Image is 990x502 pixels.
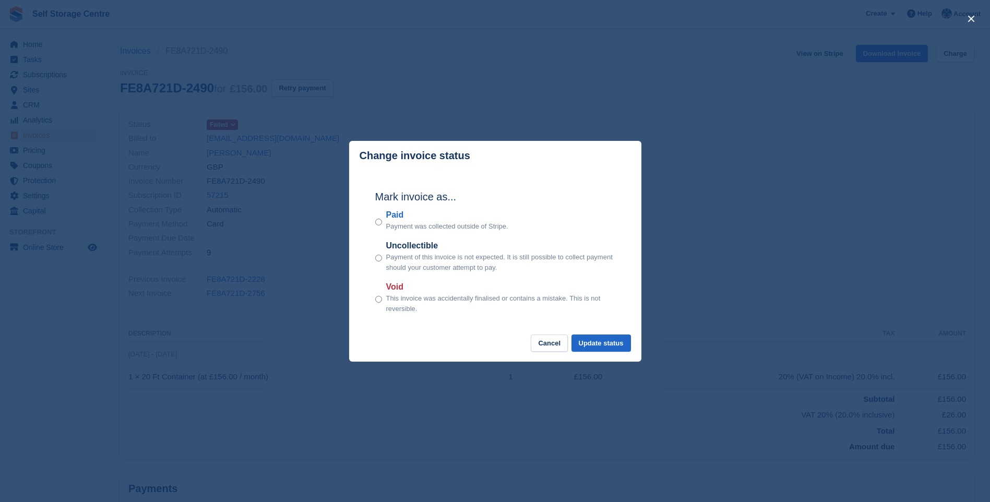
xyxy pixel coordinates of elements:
[386,252,615,272] p: Payment of this invoice is not expected. It is still possible to collect payment should your cust...
[386,240,615,252] label: Uncollectible
[386,209,508,221] label: Paid
[386,293,615,314] p: This invoice was accidentally finalised or contains a mistake. This is not reversible.
[386,281,615,293] label: Void
[360,150,470,162] p: Change invoice status
[375,189,615,205] h2: Mark invoice as...
[963,10,980,27] button: close
[571,334,631,352] button: Update status
[386,221,508,232] p: Payment was collected outside of Stripe.
[531,334,568,352] button: Cancel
